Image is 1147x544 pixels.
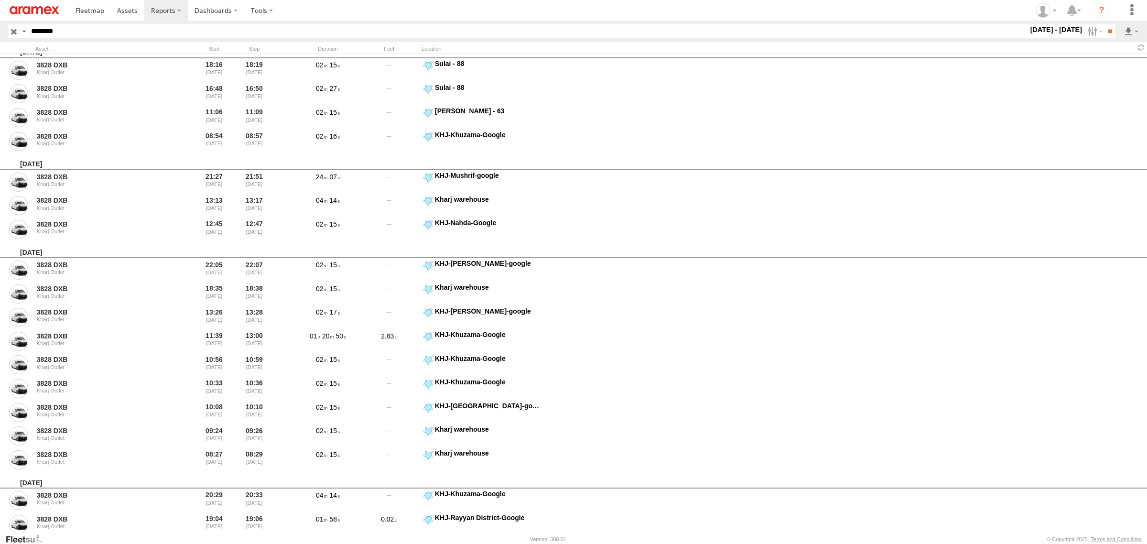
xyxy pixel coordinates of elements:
span: 24 [316,173,328,181]
span: 01 [316,515,328,523]
a: Terms and Conditions [1091,536,1142,542]
a: 3828 DXB [37,284,168,293]
a: 3828 DXB [37,132,168,141]
span: 15 [330,380,340,387]
span: 50 [336,332,346,340]
div: KHJ-Nahda-Google [435,218,540,227]
div: Entered prior to selected date range [196,513,232,535]
div: KHJ-[PERSON_NAME]-google [435,307,540,316]
div: Kharj warehouse [435,195,540,204]
div: Kharj Outlet [37,228,168,234]
div: 10:10 [DATE] [236,402,272,424]
div: Kharj Outlet [37,435,168,441]
span: 02 [316,403,328,411]
div: Abdulkareem Korankode [1032,3,1060,18]
div: Entered prior to selected date range [196,307,232,329]
div: Entered prior to selected date range [196,83,232,105]
div: Kharj Outlet [37,293,168,299]
div: 18:38 [DATE] [236,283,272,305]
label: Click to View Event Location [422,513,541,535]
div: 16:50 [DATE] [236,83,272,105]
span: 02 [316,85,328,92]
div: Kharj Outlet [37,316,168,322]
a: 3828 DXB [37,173,168,181]
div: 19:06 [DATE] [236,513,272,535]
span: 17 [330,308,340,316]
div: Sulai - 88 [435,59,540,68]
span: 15 [330,451,340,458]
div: KHJ-Khuzama-Google [435,378,540,386]
span: 16 [330,132,340,140]
div: Entered prior to selected date range [196,195,232,217]
label: Click to View Event Location [422,107,541,129]
div: KHJ-Mushrif-google [435,171,540,180]
div: KHJ-Rayyan District-Google [435,513,540,522]
div: Kharj Outlet [37,340,168,346]
span: 15 [330,356,340,363]
div: Kharj Outlet [37,269,168,275]
a: 3828 DXB [37,491,168,500]
span: 20 [322,332,334,340]
label: Click to View Event Location [422,449,541,471]
div: Kharj Outlet [37,69,168,75]
a: 3828 DXB [37,261,168,269]
div: Entered prior to selected date range [196,402,232,424]
label: Export results as... [1123,24,1139,38]
div: Kharj Outlet [37,93,168,99]
div: Kharj Outlet [37,181,168,187]
label: Click to View Event Location [422,330,541,352]
a: 3828 DXB [37,196,168,205]
span: 15 [330,427,340,435]
span: 02 [316,132,328,140]
a: 3828 DXB [37,84,168,93]
div: [PERSON_NAME] - 63 [435,107,540,115]
div: Entered prior to selected date range [196,171,232,193]
div: Kharj Outlet [37,523,168,529]
a: 3828 DXB [37,108,168,117]
a: 3828 DXB [37,515,168,523]
span: 02 [316,261,328,269]
div: Entered prior to selected date range [196,59,232,81]
div: 13:17 [DATE] [236,195,272,217]
div: Kharj Outlet [37,364,168,370]
a: 3828 DXB [37,61,168,69]
div: Kharj Outlet [37,388,168,393]
div: Entered prior to selected date range [196,259,232,281]
label: Click to View Event Location [422,83,541,105]
span: 14 [330,196,340,204]
span: 02 [316,451,328,458]
div: Entered prior to selected date range [196,425,232,447]
div: Kharj Outlet [37,117,168,122]
label: Search Filter Options [1084,24,1104,38]
label: Click to View Event Location [422,171,541,193]
label: Click to View Event Location [422,195,541,217]
span: 02 [316,427,328,435]
div: Entered prior to selected date range [196,131,232,152]
span: 15 [330,261,340,269]
div: 10:59 [DATE] [236,354,272,376]
div: Entered prior to selected date range [196,283,232,305]
a: 3828 DXB [37,426,168,435]
div: 08:29 [DATE] [236,449,272,471]
div: 08:57 [DATE] [236,131,272,152]
span: 02 [316,285,328,293]
div: Kharj Outlet [37,205,168,211]
span: 02 [316,356,328,363]
label: Click to View Event Location [422,259,541,281]
div: Version: 308.01 [530,536,566,542]
div: 13:28 [DATE] [236,307,272,329]
div: KHJ-Khuzama-Google [435,490,540,498]
span: 07 [330,173,340,181]
span: 02 [316,220,328,228]
span: 15 [330,403,340,411]
div: Kharj warehouse [435,449,540,457]
label: Click to View Event Location [422,354,541,376]
span: 58 [330,515,340,523]
label: Click to View Event Location [422,425,541,447]
label: Click to View Event Location [422,131,541,152]
div: 2.83 [360,330,418,352]
div: Entered prior to selected date range [196,490,232,511]
span: 01 [310,332,320,340]
div: © Copyright 2025 - [1047,536,1142,542]
div: KHJ-[GEOGRAPHIC_DATA]-google [435,402,540,410]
